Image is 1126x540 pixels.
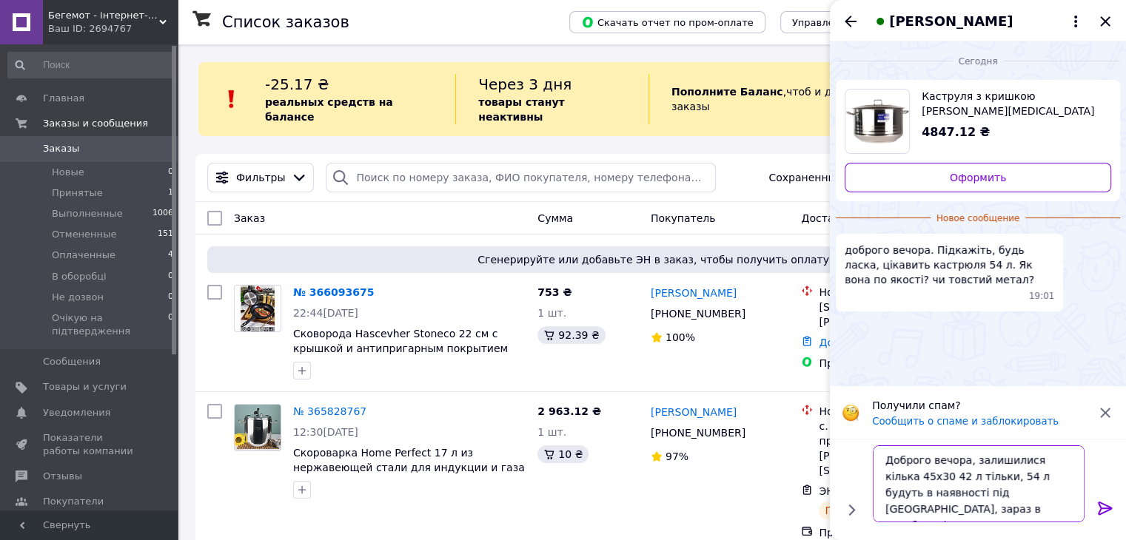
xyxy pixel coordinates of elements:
span: 4 [168,249,173,262]
button: [PERSON_NAME] [871,12,1085,31]
span: 1 [168,186,173,200]
a: № 365828767 [293,405,366,417]
span: 1 шт. [537,307,566,319]
span: Принятые [52,186,103,200]
span: Товары и услуги [43,380,127,394]
b: реальных средств на балансе [265,96,393,123]
img: :face_with_monocle: [842,404,859,422]
span: 753 ₴ [537,286,572,298]
span: Доставка и оплата [801,212,904,224]
div: Предоплата по реквизитам [819,525,970,540]
a: Фото товару [234,404,281,451]
input: Поиск [7,52,175,78]
span: 0 [168,166,173,179]
span: Покупатель [651,212,716,224]
a: Оформить [845,163,1111,192]
span: 12:30[DATE] [293,426,358,438]
span: 19:01 12.10.2025 [1029,290,1055,303]
span: 151 [158,228,173,241]
span: Управление статусами [792,17,908,28]
div: Пром-оплата [819,356,970,371]
span: 97% [666,450,688,462]
span: 0 [168,270,173,283]
div: [PHONE_NUMBER] [648,303,748,324]
a: [PERSON_NAME] [651,286,737,300]
div: 92.39 ₴ [537,326,605,344]
span: доброго вечора. Підкажіть, будь ласка, цікавить кастрюля 54 л. Як вона по якості? чи товстий метал? [845,243,1054,287]
button: Сообщить о спаме и заблокировать [872,416,1059,427]
div: Готово к выдаче [819,502,921,519]
span: 0 [168,311,173,338]
span: 1 шт. [537,426,566,438]
span: В оборобці [52,270,107,283]
div: с. Боромля, №2 Пункт приема-выдачи (до 30 кг), [PERSON_NAME][STREET_ADDRESS] [819,419,970,478]
span: Заказ [234,212,265,224]
span: Очікую на підтвердження [52,311,168,338]
span: Бегемот - інтернет-магазин посуду в роздріб і оптом [48,9,159,22]
span: Показатели работы компании [43,431,137,458]
a: Фото товару [234,285,281,332]
button: Закрыть [1096,13,1114,30]
div: 10 ₴ [537,445,589,463]
span: Сгенерируйте или добавьте ЭН в заказ, чтобы получить оплату [213,252,1093,267]
span: Выполненные [52,207,123,220]
img: Фото товару [235,405,281,450]
textarea: Доброго вечора, залишилися кілька 45х30 42 л тільки, 54 л будуть в наявності під [GEOGRAPHIC_DATA... [873,445,1085,522]
div: [PHONE_NUMBER] [648,422,748,443]
span: Покупатели [43,495,104,508]
input: Поиск по номеру заказа, ФИО покупателя, номеру телефона, Email, номеру накладной [326,163,716,192]
button: Назад [842,13,859,30]
b: товары станут неактивны [478,96,564,123]
button: Управление статусами [780,11,920,33]
span: Уведомления [43,406,110,419]
p: Получили спам? [872,398,1088,413]
span: ЭН: 20 4512 6711 0535 [819,485,943,497]
span: [PERSON_NAME] [889,12,1013,31]
span: Заказы и сообщения [43,117,148,130]
img: Фото товару [241,286,275,331]
img: 4346625082_w700_h500_kastryulya-s-kryshkoj.jpg [845,90,909,153]
span: 22:44[DATE] [293,307,358,319]
span: 4847.12 ₴ [922,125,990,139]
span: Новые [52,166,84,179]
span: Каструля з кришкою [PERSON_NAME][MEDICAL_DATA] 54 л 50х30 см з нержавіючої сталі для індукції і газу [922,89,1099,118]
a: Посмотреть товар [845,89,1111,154]
span: Отмененные [52,228,116,241]
span: Сохраненные фильтры: [768,170,898,185]
span: Не дозвон [52,291,104,304]
span: Сегодня [953,55,1004,68]
span: Скачать отчет по пром-оплате [581,16,754,29]
a: Скороварка Home Perfect 17 л из нержавеющей стали для индукции и газа [293,447,525,473]
div: , чтоб и далее получать заказы [649,74,953,124]
span: 2 963.12 ₴ [537,405,601,417]
span: Заказы [43,142,79,155]
span: Новое сообщение [931,212,1025,225]
span: Оплаченные [52,249,115,262]
span: 1006 [153,207,173,220]
div: [STREET_ADDRESS][PERSON_NAME] 31 [819,300,970,329]
button: Показать кнопки [842,500,861,519]
span: Через 3 дня [478,75,572,93]
a: [PERSON_NAME] [651,405,737,419]
div: 12.10.2025 [836,53,1120,68]
span: 0 [168,291,173,304]
div: Ваш ID: 2694767 [48,22,178,36]
span: Сумма [537,212,573,224]
span: -25.17 ₴ [265,75,329,93]
h1: Список заказов [222,13,349,31]
a: № 366093675 [293,286,374,298]
div: Нова Пошта [819,404,970,419]
span: Отзывы [43,470,82,483]
span: Главная [43,92,84,105]
span: Сообщения [43,355,101,368]
button: Скачать отчет по пром-оплате [569,11,765,33]
span: 100% [666,331,695,343]
img: :exclamation: [221,88,243,110]
a: Добавить ЭН [819,337,889,348]
a: Сковорода Hascevher Stoneco 22 см с крышкой и антипригарным покрытием Kanaflon для индукции и газа [293,328,508,369]
b: Пополните Баланс [671,86,783,98]
span: Фильтры [236,170,285,185]
div: Нова Пошта [819,285,970,300]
